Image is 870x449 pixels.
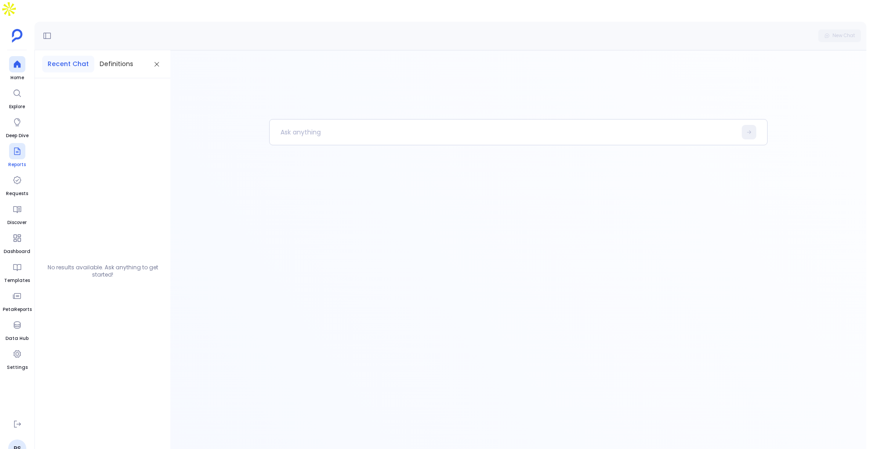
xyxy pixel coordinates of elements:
a: Requests [6,172,28,197]
span: Requests [6,190,28,197]
a: Explore [9,85,25,110]
a: Deep Dive [6,114,29,139]
span: Templates [4,277,30,284]
span: Data Hub [5,335,29,342]
span: Deep Dive [6,132,29,139]
button: Definitions [94,56,139,72]
a: Templates [4,259,30,284]
span: Explore [9,103,25,110]
span: Discover [7,219,27,226]
a: Reports [8,143,26,168]
a: Discover [7,201,27,226]
span: Home [9,74,25,81]
a: Dashboard [4,230,30,255]
a: Home [9,56,25,81]
button: Recent Chat [42,56,94,72]
img: petavue logo [12,29,23,43]
span: PetaReports [3,306,32,313]
span: Dashboard [4,248,30,255]
a: PetaReports [3,288,32,313]
span: Reports [8,161,26,168]
a: Settings [7,346,28,371]
a: Data Hub [5,317,29,342]
span: Settings [7,364,28,371]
